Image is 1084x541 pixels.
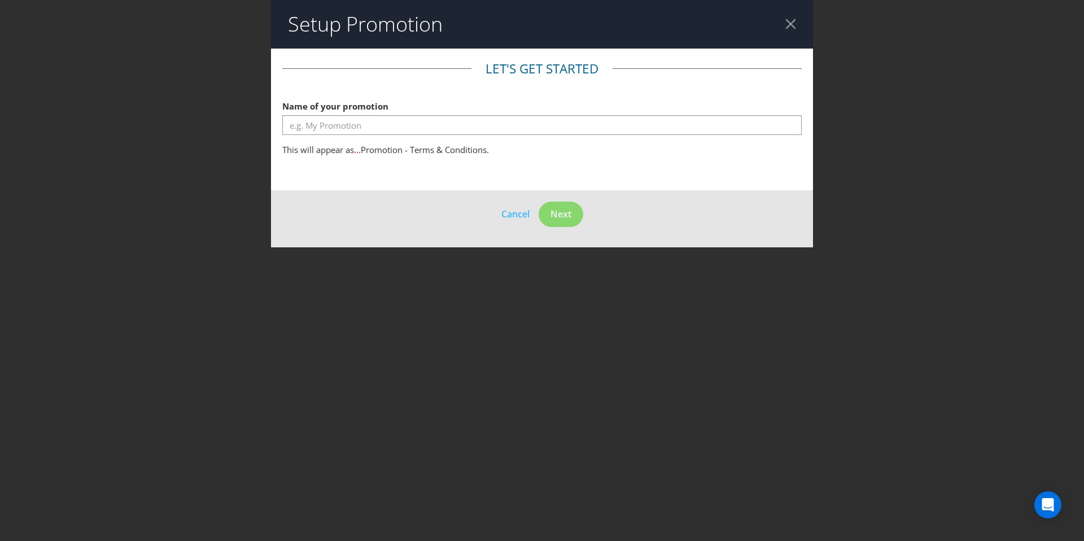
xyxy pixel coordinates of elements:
span: Cancel [501,208,530,220]
span: Promotion - Terms & Conditions. [361,144,489,155]
legend: Let's get started [471,60,613,78]
button: Cancel [501,207,530,221]
input: e.g. My Promotion [282,115,802,135]
span: This will appear as [282,144,354,155]
button: Next [539,202,583,227]
span: ... [354,144,361,155]
span: Next [550,208,571,220]
h2: Setup Promotion [288,13,443,36]
div: Open Intercom Messenger [1034,491,1061,518]
span: Name of your promotion [282,101,388,112]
